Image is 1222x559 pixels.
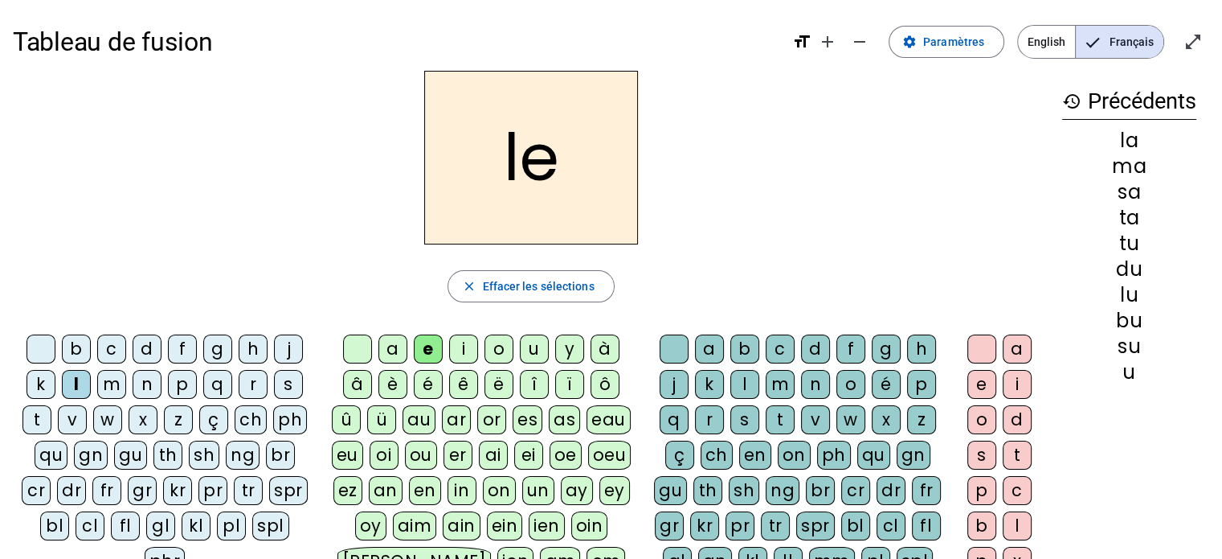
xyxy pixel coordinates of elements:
div: l [730,370,759,399]
div: cr [22,476,51,505]
div: ç [665,441,694,470]
div: gr [128,476,157,505]
div: kl [182,512,210,541]
div: h [239,335,268,364]
div: th [153,441,182,470]
mat-icon: open_in_full [1183,32,1203,51]
div: q [660,405,689,434]
div: i [449,335,478,364]
div: ai [479,441,508,470]
div: j [274,335,303,364]
div: bl [40,512,69,541]
div: es [513,405,542,434]
div: sa [1062,183,1196,202]
div: au [403,405,435,434]
div: p [907,370,936,399]
div: w [836,405,865,434]
div: ü [367,405,396,434]
div: p [168,370,197,399]
div: or [477,405,506,434]
div: cr [841,476,870,505]
div: cl [877,512,905,541]
div: z [907,405,936,434]
div: n [133,370,161,399]
div: ey [599,476,630,505]
div: ar [442,405,471,434]
div: pr [725,512,754,541]
div: ch [235,405,267,434]
div: u [520,335,549,364]
div: sh [729,476,759,505]
div: gu [114,441,147,470]
div: a [695,335,724,364]
div: fl [111,512,140,541]
div: v [801,405,830,434]
div: u [1062,363,1196,382]
div: è [378,370,407,399]
div: dr [877,476,905,505]
div: k [695,370,724,399]
div: un [522,476,554,505]
div: fl [912,512,941,541]
div: tr [761,512,790,541]
div: dr [57,476,86,505]
div: ph [817,441,851,470]
div: gn [74,441,108,470]
div: ï [555,370,584,399]
div: w [93,405,122,434]
div: a [378,335,407,364]
div: oe [550,441,582,470]
div: é [872,370,901,399]
div: sh [189,441,219,470]
div: br [266,441,295,470]
mat-icon: format_size [792,32,811,51]
div: û [332,405,361,434]
div: h [907,335,936,364]
div: ay [561,476,593,505]
div: th [693,476,722,505]
div: d [801,335,830,364]
span: English [1018,26,1075,58]
div: e [414,335,443,364]
h2: le [424,71,638,245]
div: g [872,335,901,364]
div: l [1003,512,1032,541]
div: tr [234,476,263,505]
div: e [967,370,996,399]
div: b [730,335,759,364]
div: j [660,370,689,399]
div: spl [252,512,289,541]
div: t [1003,441,1032,470]
div: oeu [588,441,631,470]
div: spr [269,476,308,505]
button: Entrer en plein écran [1177,26,1209,58]
div: ien [529,512,565,541]
div: en [409,476,441,505]
button: Effacer les sélections [448,270,614,302]
div: eu [332,441,363,470]
div: p [967,476,996,505]
div: pr [198,476,227,505]
div: x [872,405,901,434]
div: y [555,335,584,364]
div: â [343,370,372,399]
div: o [484,335,513,364]
div: d [133,335,161,364]
div: kr [690,512,719,541]
span: Effacer les sélections [482,277,594,296]
div: ma [1062,157,1196,176]
div: ng [226,441,260,470]
mat-icon: settings [902,35,917,49]
div: spr [796,512,835,541]
div: d [1003,405,1032,434]
button: Diminuer la taille de la police [844,26,876,58]
div: qu [857,441,890,470]
mat-button-toggle-group: Language selection [1017,25,1164,59]
div: ô [591,370,619,399]
div: k [27,370,55,399]
div: à [591,335,619,364]
div: r [239,370,268,399]
div: gu [654,476,687,505]
div: r [695,405,724,434]
div: ê [449,370,478,399]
